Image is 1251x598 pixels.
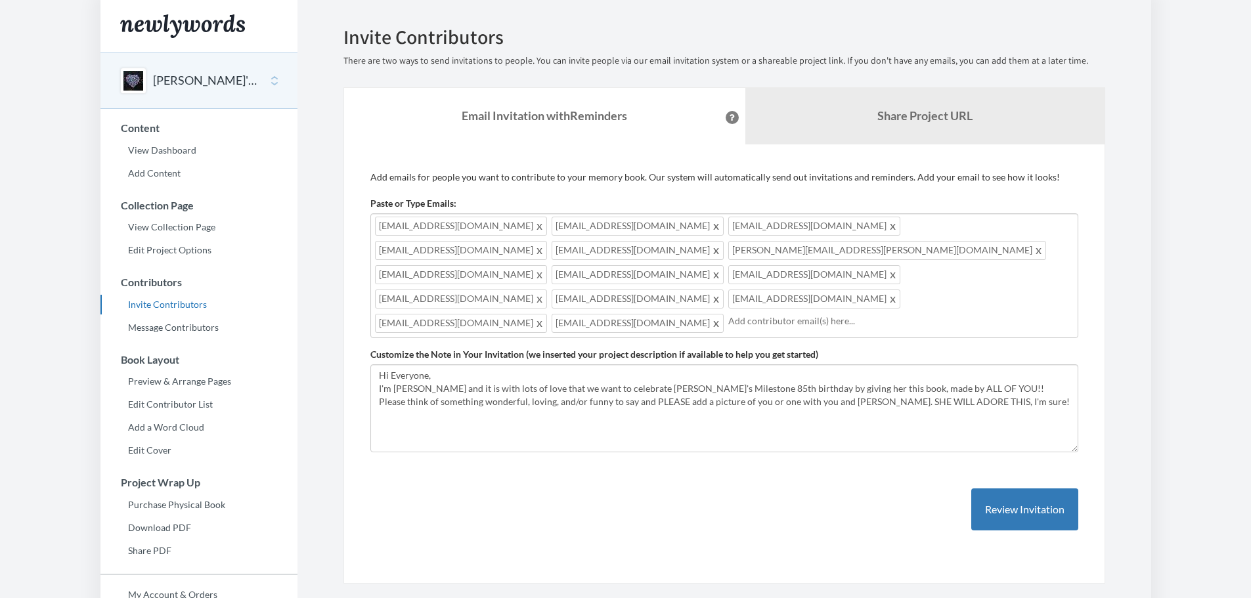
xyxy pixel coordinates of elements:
p: Add emails for people you want to contribute to your memory book. Our system will automatically s... [370,171,1078,184]
input: Add contributor email(s) here... [728,314,1070,328]
span: [EMAIL_ADDRESS][DOMAIN_NAME] [552,265,724,284]
h2: Invite Contributors [343,26,1105,48]
span: [EMAIL_ADDRESS][DOMAIN_NAME] [552,217,724,236]
a: Add a Word Cloud [100,417,297,437]
textarea: Hi Everyone, I'm [PERSON_NAME] and it is with lots of love that we want to celebrate [PERSON_NAME... [370,364,1078,452]
h3: Book Layout [101,354,297,366]
a: View Dashboard [100,140,297,160]
span: [EMAIL_ADDRESS][DOMAIN_NAME] [728,265,900,284]
span: [EMAIL_ADDRESS][DOMAIN_NAME] [375,241,547,260]
a: Purchase Physical Book [100,495,297,515]
span: [PERSON_NAME][EMAIL_ADDRESS][PERSON_NAME][DOMAIN_NAME] [728,241,1046,260]
span: [EMAIL_ADDRESS][DOMAIN_NAME] [552,289,724,309]
span: [EMAIL_ADDRESS][DOMAIN_NAME] [728,217,900,236]
h3: Project Wrap Up [101,477,297,488]
a: Share PDF [100,541,297,561]
button: Review Invitation [971,488,1078,531]
span: [EMAIL_ADDRESS][DOMAIN_NAME] [728,289,900,309]
span: [EMAIL_ADDRESS][DOMAIN_NAME] [375,217,547,236]
a: Edit Contributor List [100,395,297,414]
label: Customize the Note in Your Invitation (we inserted your project description if available to help ... [370,348,818,361]
span: [EMAIL_ADDRESS][DOMAIN_NAME] [552,241,724,260]
a: Edit Cover [100,440,297,460]
img: Newlywords logo [120,14,245,38]
a: Download PDF [100,518,297,538]
span: [EMAIL_ADDRESS][DOMAIN_NAME] [375,289,547,309]
span: [EMAIL_ADDRESS][DOMAIN_NAME] [552,314,724,333]
a: Edit Project Options [100,240,297,260]
a: View Collection Page [100,217,297,237]
strong: Email Invitation with Reminders [462,108,627,123]
h3: Content [101,122,297,134]
p: There are two ways to send invitations to people. You can invite people via our email invitation ... [343,54,1105,68]
a: Message Contributors [100,318,297,337]
a: Invite Contributors [100,295,297,314]
a: Preview & Arrange Pages [100,372,297,391]
a: Add Content [100,163,297,183]
span: [EMAIL_ADDRESS][DOMAIN_NAME] [375,314,547,333]
button: [PERSON_NAME]'S 85th BIRTHDAY [153,72,259,89]
label: Paste or Type Emails: [370,197,456,210]
b: Share Project URL [877,108,973,123]
span: [EMAIL_ADDRESS][DOMAIN_NAME] [375,265,547,284]
h3: Collection Page [101,200,297,211]
h3: Contributors [101,276,297,288]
